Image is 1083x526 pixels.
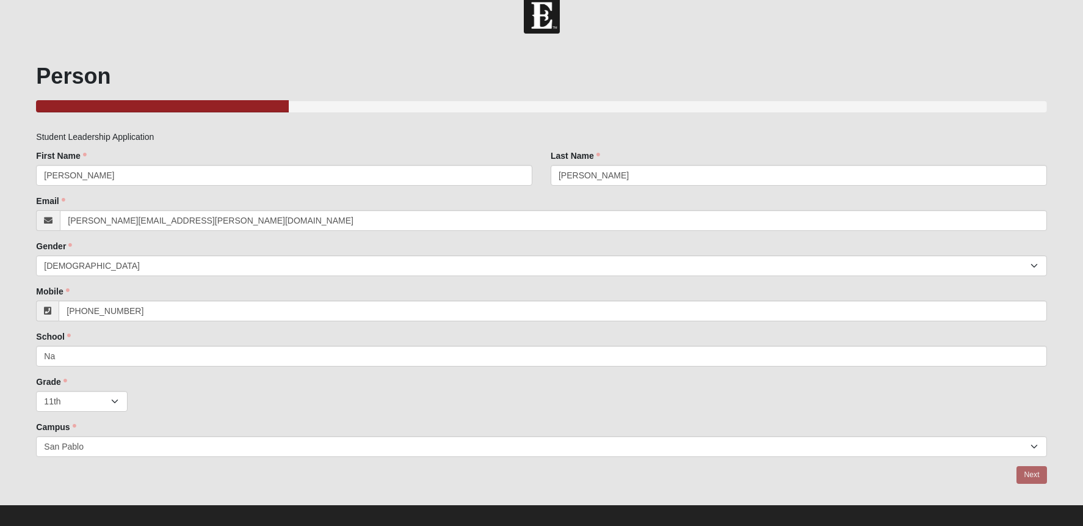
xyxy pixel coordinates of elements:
label: Mobile [36,285,69,298]
h1: Person [36,63,1046,89]
label: Grade [36,376,67,388]
div: Student Leadership Application [36,131,1046,457]
label: School [36,331,71,343]
label: First Name [36,150,86,162]
label: Email [36,195,65,207]
label: Campus [36,421,76,433]
label: Gender [36,240,72,252]
label: Last Name [551,150,600,162]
